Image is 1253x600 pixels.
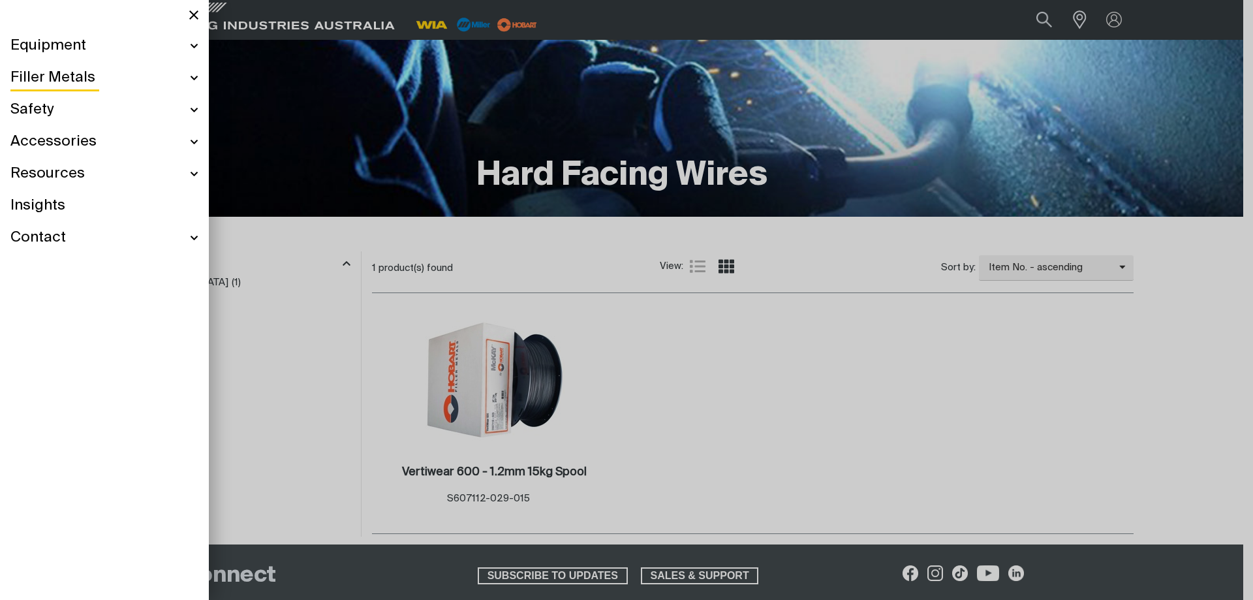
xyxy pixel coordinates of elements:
[10,158,198,190] a: Resources
[10,37,86,55] span: Equipment
[10,197,65,215] span: Insights
[10,69,95,87] span: Filler Metals
[10,101,54,119] span: Safety
[10,126,198,158] a: Accessories
[10,165,85,183] span: Resources
[10,133,97,151] span: Accessories
[10,222,198,254] a: Contact
[10,94,198,126] a: Safety
[10,62,198,94] a: Filler Metals
[10,30,198,62] a: Equipment
[10,190,198,222] a: Insights
[10,229,66,247] span: Contact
